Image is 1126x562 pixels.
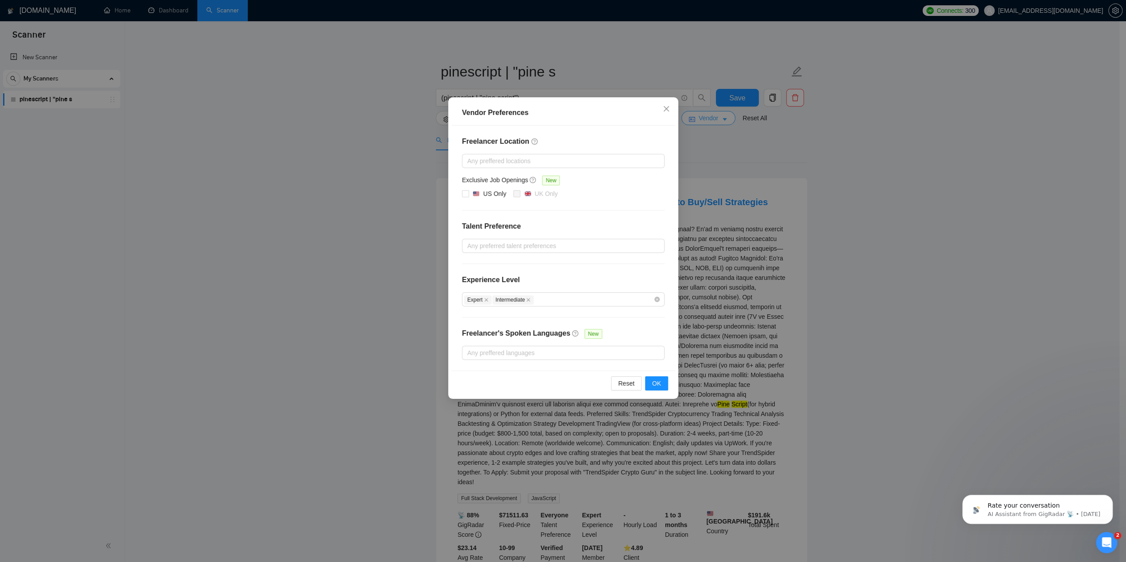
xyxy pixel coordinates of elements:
[584,329,602,339] span: New
[462,175,528,185] h5: Exclusive Job Openings
[618,378,634,388] span: Reset
[645,376,668,390] button: OK
[949,476,1126,538] iframe: Intercom notifications message
[652,378,661,388] span: OK
[492,295,534,305] span: Intermediate
[1114,532,1121,539] span: 2
[462,107,665,118] div: Vendor Preferences
[462,136,665,147] h4: Freelancer Location
[542,176,560,185] span: New
[524,191,530,197] img: 🇬🇧
[462,328,570,339] h4: Freelancer's Spoken Languages
[526,298,530,302] span: close
[530,176,537,184] span: question-circle
[572,330,579,337] span: question-circle
[462,275,520,285] h4: Experience Level
[464,295,492,305] span: Expert
[654,297,660,302] span: close-circle
[484,298,488,302] span: close
[531,138,538,145] span: question-circle
[1096,532,1117,553] iframe: Intercom live chat
[534,189,557,199] div: UK Only
[611,376,642,390] button: Reset
[483,189,506,199] div: US Only
[663,105,670,112] span: close
[462,221,665,232] h4: Talent Preference
[473,191,479,197] img: 🇺🇸
[654,97,678,121] button: Close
